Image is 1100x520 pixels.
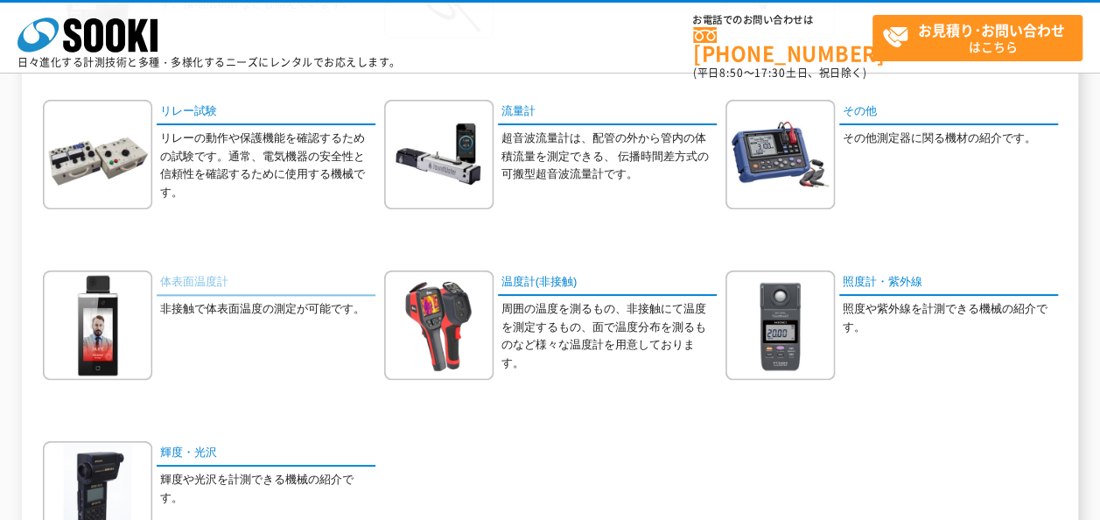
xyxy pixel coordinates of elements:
a: 体表面温度計 [157,271,375,296]
a: その他 [839,100,1058,125]
strong: お見積り･お問い合わせ [918,19,1065,40]
img: 体表面温度計 [43,271,152,380]
p: 非接触で体表面温度の測定が可能です。 [160,300,375,319]
p: リレーの動作や保護機能を確認するための試験です。通常、電気機器の安全性と信頼性を確認するために使用する機械です。 [160,130,375,202]
a: [PHONE_NUMBER] [693,27,872,63]
img: 温度計(非接触) [384,271,494,380]
a: 輝度・光沢 [157,441,375,467]
a: お見積り･お問い合わせはこちら [872,15,1082,61]
img: 照度計・紫外線 [725,271,835,380]
a: 温度計(非接触) [498,271,717,296]
p: 日々進化する計測技術と多種・多様化するニーズにレンタルでお応えします。 [18,57,401,67]
p: 照度や紫外線を計測できる機械の紹介です。 [843,300,1058,337]
p: 輝度や光沢を計測できる機械の紹介です。 [160,471,375,508]
p: 周囲の温度を測るもの、非接触にて温度を測定するもの、面で温度分布を測るものなど様々な温度計を用意しております。 [501,300,717,373]
span: 17:30 [754,65,786,81]
a: 流量計 [498,100,717,125]
span: はこちら [882,16,1082,60]
p: 超音波流量計は、配管の外から管内の体積流量を測定できる、 伝播時間差方式の可搬型超音波流量計です。 [501,130,717,184]
img: その他 [725,100,835,209]
img: リレー試験 [43,100,152,209]
a: 照度計・紫外線 [839,271,1058,296]
a: リレー試験 [157,100,375,125]
p: その他測定器に関る機材の紹介です。 [843,130,1058,148]
span: 8:50 [719,65,744,81]
span: お電話でのお問い合わせは [693,15,872,25]
span: (平日 ～ 土日、祝日除く) [693,65,866,81]
img: 流量計 [384,100,494,209]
